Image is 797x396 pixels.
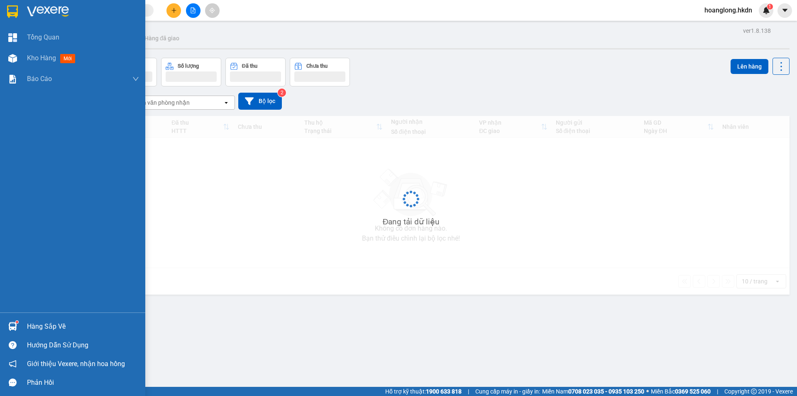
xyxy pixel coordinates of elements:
[767,4,773,10] sup: 1
[8,322,17,331] img: warehouse-icon
[743,26,771,35] div: ver 1.8.138
[675,388,711,395] strong: 0369 525 060
[698,5,759,15] span: hoanglong.hkdn
[731,59,768,74] button: Lên hàng
[242,63,257,69] div: Đã thu
[27,320,139,333] div: Hàng sắp về
[468,387,469,396] span: |
[8,75,17,84] img: solution-icon
[27,54,56,62] span: Kho hàng
[16,321,18,323] sup: 1
[190,7,196,13] span: file-add
[475,387,540,396] span: Cung cấp máy in - giấy in:
[278,89,286,97] sup: 2
[777,3,792,18] button: caret-down
[171,7,177,13] span: plus
[9,379,17,386] span: message
[132,98,190,107] div: Chọn văn phòng nhận
[383,216,440,228] div: Đang tải dữ liệu
[161,58,221,86] button: Số lượng
[27,339,139,352] div: Hướng dẫn sử dụng
[717,387,718,396] span: |
[178,63,199,69] div: Số lượng
[209,7,215,13] span: aim
[27,32,59,42] span: Tổng Quan
[751,389,757,394] span: copyright
[9,341,17,349] span: question-circle
[225,58,286,86] button: Đã thu
[132,76,139,82] span: down
[205,3,220,18] button: aim
[186,3,200,18] button: file-add
[651,387,711,396] span: Miền Bắc
[646,390,649,393] span: ⚪️
[426,388,462,395] strong: 1900 633 818
[27,74,52,84] span: Báo cáo
[385,387,462,396] span: Hỗ trợ kỹ thuật:
[8,54,17,63] img: warehouse-icon
[781,7,789,14] span: caret-down
[542,387,644,396] span: Miền Nam
[238,93,282,110] button: Bộ lọc
[138,28,186,48] button: Hàng đã giao
[9,360,17,368] span: notification
[290,58,350,86] button: Chưa thu
[60,54,75,63] span: mới
[223,99,230,106] svg: open
[7,5,18,18] img: logo-vxr
[568,388,644,395] strong: 0708 023 035 - 0935 103 250
[763,7,770,14] img: icon-new-feature
[27,376,139,389] div: Phản hồi
[166,3,181,18] button: plus
[27,359,125,369] span: Giới thiệu Vexere, nhận hoa hồng
[768,4,771,10] span: 1
[306,63,328,69] div: Chưa thu
[8,33,17,42] img: dashboard-icon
